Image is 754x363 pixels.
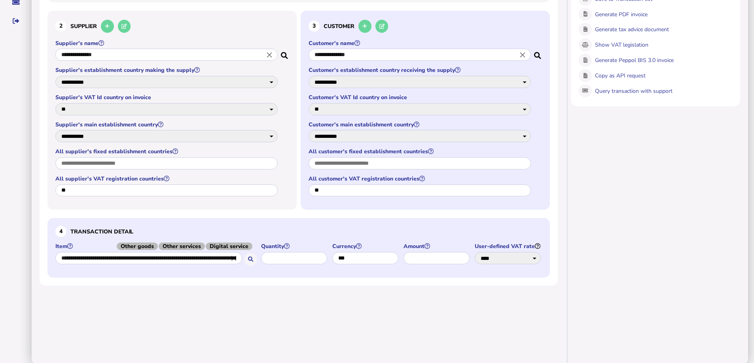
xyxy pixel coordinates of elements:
h3: Supplier [55,19,289,34]
button: Add a new customer to the database [358,20,371,33]
label: All customer's VAT registration countries [309,175,532,182]
h3: Customer [309,19,542,34]
i: Search for a dummy customer [534,50,542,56]
div: 2 [55,21,66,32]
i: Close [229,254,238,263]
label: Item [55,243,257,250]
span: Other goods [117,243,158,250]
label: Amount [404,243,471,250]
label: All customer's fixed establishment countries [309,148,532,155]
label: Supplier's establishment country making the supply [55,66,279,74]
section: Define the item, and answer additional questions [47,218,550,278]
h3: Transaction detail [55,226,542,237]
span: Other services [159,243,205,250]
button: Add a new supplier to the database [101,20,114,33]
label: Quantity [261,243,328,250]
button: Edit selected customer in the database [375,20,388,33]
button: Sign out [8,13,24,29]
label: Supplier's main establishment country [55,121,279,128]
label: All supplier's fixed establishment countries [55,148,279,155]
i: Close [265,51,274,59]
i: Close [518,51,527,59]
button: Edit selected supplier in the database [118,20,131,33]
label: Customer's establishment country receiving the supply [309,66,532,74]
div: 4 [55,226,66,237]
button: Search for an item by HS code or use natural language description [244,253,257,266]
div: 3 [309,21,320,32]
label: User-defined VAT rate [475,243,542,250]
label: Customer's main establishment country [309,121,532,128]
label: Customer's name [309,39,532,47]
section: Define the seller [47,11,297,210]
span: Digital service [206,243,252,250]
label: Supplier's VAT Id country on invoice [55,94,279,101]
label: Customer's VAT Id country on invoice [309,94,532,101]
label: All supplier's VAT registration countries [55,175,279,182]
label: Supplier's name [55,39,279,47]
label: Currency [332,243,400,250]
i: Search for a dummy seller [281,50,289,56]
